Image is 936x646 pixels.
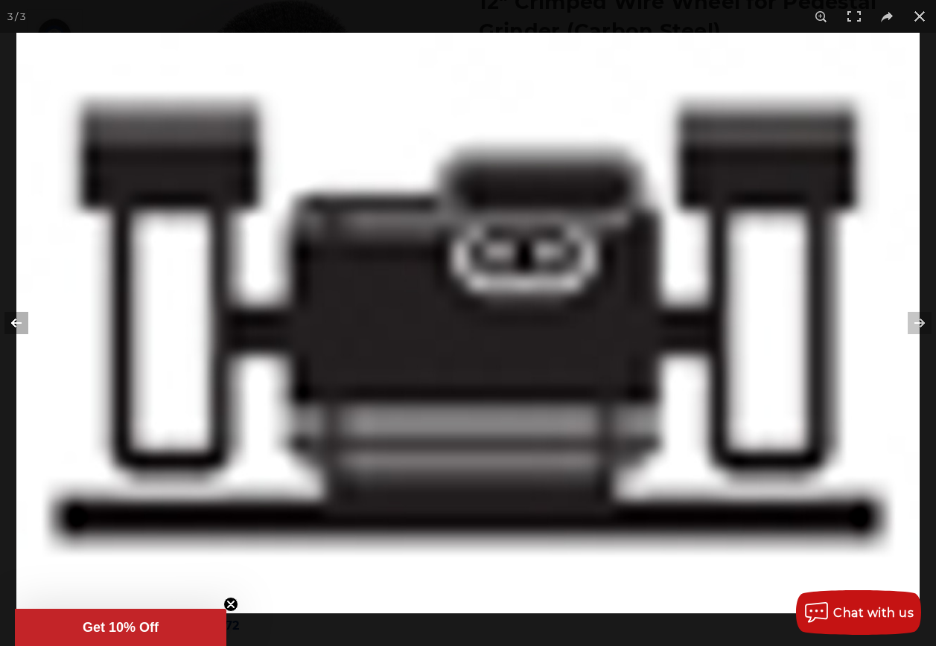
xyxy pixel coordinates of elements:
button: Close teaser [223,597,238,612]
div: Get 10% OffClose teaser [15,609,226,646]
span: Get 10% Off [83,620,159,635]
span: Chat with us [833,606,914,620]
button: Next (arrow right) [884,286,936,360]
img: Bench_Grinder_Symbol__04470.1570196957.jpg [16,33,920,613]
button: Chat with us [796,590,921,635]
